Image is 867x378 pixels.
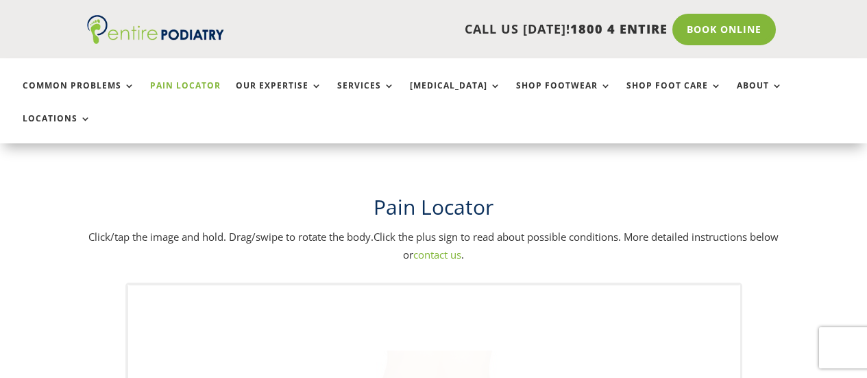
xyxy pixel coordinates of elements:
a: Pain Locator [150,81,221,110]
span: Click/tap the image and hold. Drag/swipe to rotate the body. [88,230,374,244]
img: logo (1) [87,15,224,44]
a: Common Problems [23,81,135,110]
h1: Pain Locator [87,193,781,228]
a: Locations [23,114,91,143]
p: CALL US [DATE]! [243,21,668,38]
a: Services [337,81,395,110]
a: Our Expertise [236,81,322,110]
a: Book Online [672,14,776,45]
a: Shop Foot Care [626,81,722,110]
a: About [737,81,783,110]
a: Shop Footwear [516,81,611,110]
span: Click the plus sign to read about possible conditions. More detailed instructions below or . [374,230,779,261]
a: contact us [413,248,461,261]
a: [MEDICAL_DATA] [410,81,501,110]
span: 1800 4 ENTIRE [570,21,668,37]
a: Entire Podiatry [87,33,224,47]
